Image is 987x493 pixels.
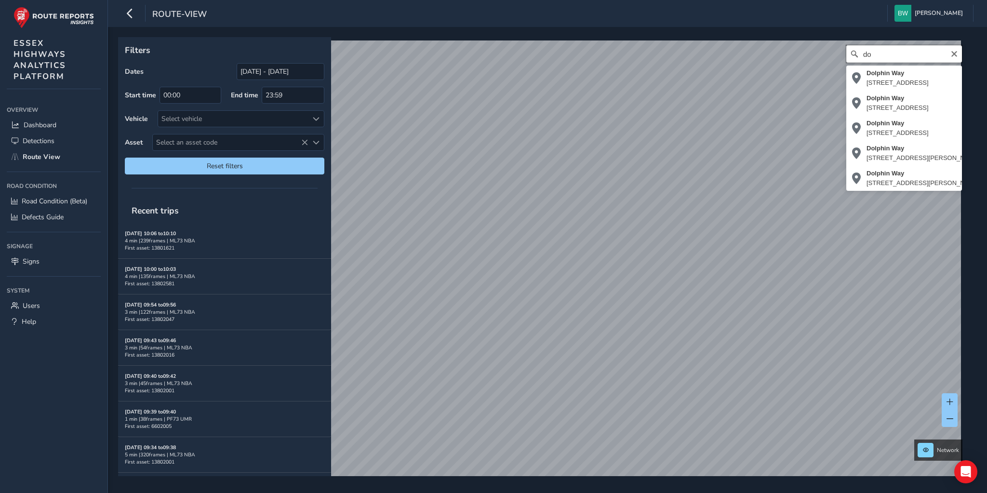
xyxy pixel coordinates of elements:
a: Dashboard [7,117,101,133]
div: Signage [7,239,101,253]
div: Dolphin Way [867,93,929,103]
a: Road Condition (Beta) [7,193,101,209]
span: First asset: 13802001 [125,387,174,394]
span: Network [937,446,959,454]
a: Signs [7,253,101,269]
div: [STREET_ADDRESS] [867,128,929,138]
div: Dolphin Way [867,119,929,128]
input: Search [846,45,962,63]
img: rr logo [13,7,94,28]
div: [STREET_ADDRESS][PERSON_NAME] [867,178,980,188]
span: Dashboard [24,120,56,130]
div: 3 min | 54 frames | ML73 NBA [125,344,324,351]
button: Reset filters [125,158,324,174]
a: Help [7,314,101,330]
div: 4 min | 239 frames | ML73 NBA [125,237,324,244]
span: [PERSON_NAME] [915,5,963,22]
span: Road Condition (Beta) [22,197,87,206]
button: Clear [950,49,958,58]
div: Dolphin Way [867,144,980,153]
div: System [7,283,101,298]
strong: [DATE] 10:06 to 10:10 [125,230,176,237]
span: route-view [152,8,207,22]
div: 4 min | 135 frames | ML73 NBA [125,273,324,280]
a: Route View [7,149,101,165]
div: Dolphin Way [867,169,980,178]
span: First asset: 13802001 [125,458,174,466]
p: Filters [125,44,324,56]
span: Help [22,317,36,326]
span: First asset: 13802016 [125,351,174,359]
a: Defects Guide [7,209,101,225]
img: diamond-layout [894,5,911,22]
label: End time [231,91,258,100]
div: 3 min | 122 frames | ML73 NBA [125,308,324,316]
div: Road Condition [7,179,101,193]
label: Vehicle [125,114,148,123]
label: Asset [125,138,143,147]
div: Select vehicle [158,111,308,127]
label: Start time [125,91,156,100]
span: First asset: 13802047 [125,316,174,323]
strong: [DATE] 10:00 to 10:03 [125,266,176,273]
span: First asset: 13802581 [125,280,174,287]
strong: [DATE] 09:40 to 09:42 [125,373,176,380]
span: Detections [23,136,54,146]
div: [STREET_ADDRESS] [867,78,929,88]
a: Detections [7,133,101,149]
span: Select an asset code [153,134,308,150]
strong: [DATE] 09:39 to 09:40 [125,408,176,415]
div: Dolphin Way [867,68,929,78]
div: 3 min | 45 frames | ML73 NBA [125,380,324,387]
div: Select an asset code [308,134,324,150]
div: [STREET_ADDRESS][PERSON_NAME] [867,153,980,163]
span: First asset: 13801621 [125,244,174,252]
span: Signs [23,257,40,266]
a: Users [7,298,101,314]
button: [PERSON_NAME] [894,5,966,22]
canvas: Map [121,40,961,487]
div: Open Intercom Messenger [954,460,977,483]
div: Overview [7,103,101,117]
span: Defects Guide [22,213,64,222]
span: First asset: 6602005 [125,423,172,430]
strong: [DATE] 09:43 to 09:46 [125,337,176,344]
span: Users [23,301,40,310]
strong: [DATE] 09:54 to 09:56 [125,301,176,308]
span: ESSEX HIGHWAYS ANALYTICS PLATFORM [13,38,66,82]
span: Recent trips [125,198,186,223]
strong: [DATE] 09:34 to 09:38 [125,444,176,451]
span: Route View [23,152,60,161]
label: Dates [125,67,144,76]
div: 1 min | 38 frames | PF73 UMR [125,415,324,423]
div: 5 min | 320 frames | ML73 NBA [125,451,324,458]
span: Reset filters [132,161,317,171]
div: [STREET_ADDRESS] [867,103,929,113]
